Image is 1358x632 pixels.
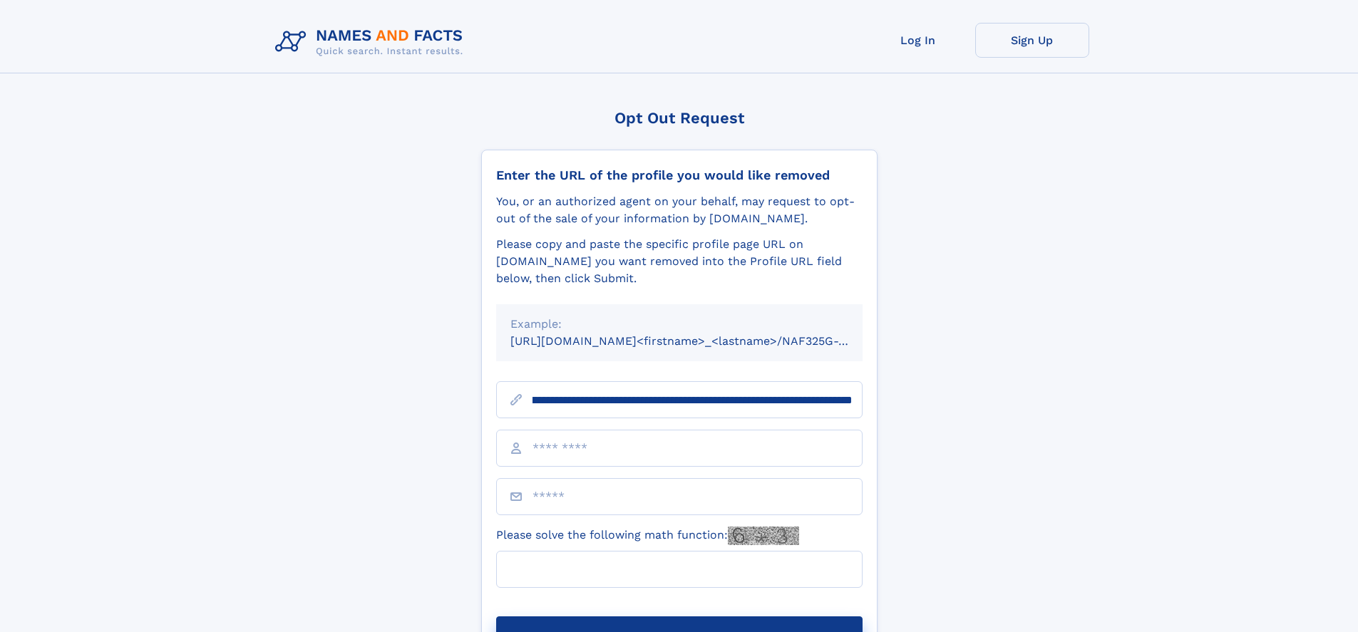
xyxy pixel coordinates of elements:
[481,109,878,127] div: Opt Out Request
[496,193,863,227] div: You, or an authorized agent on your behalf, may request to opt-out of the sale of your informatio...
[975,23,1089,58] a: Sign Up
[510,334,890,348] small: [URL][DOMAIN_NAME]<firstname>_<lastname>/NAF325G-xxxxxxxx
[496,236,863,287] div: Please copy and paste the specific profile page URL on [DOMAIN_NAME] you want removed into the Pr...
[269,23,475,61] img: Logo Names and Facts
[861,23,975,58] a: Log In
[496,167,863,183] div: Enter the URL of the profile you would like removed
[496,527,799,545] label: Please solve the following math function:
[510,316,848,333] div: Example:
